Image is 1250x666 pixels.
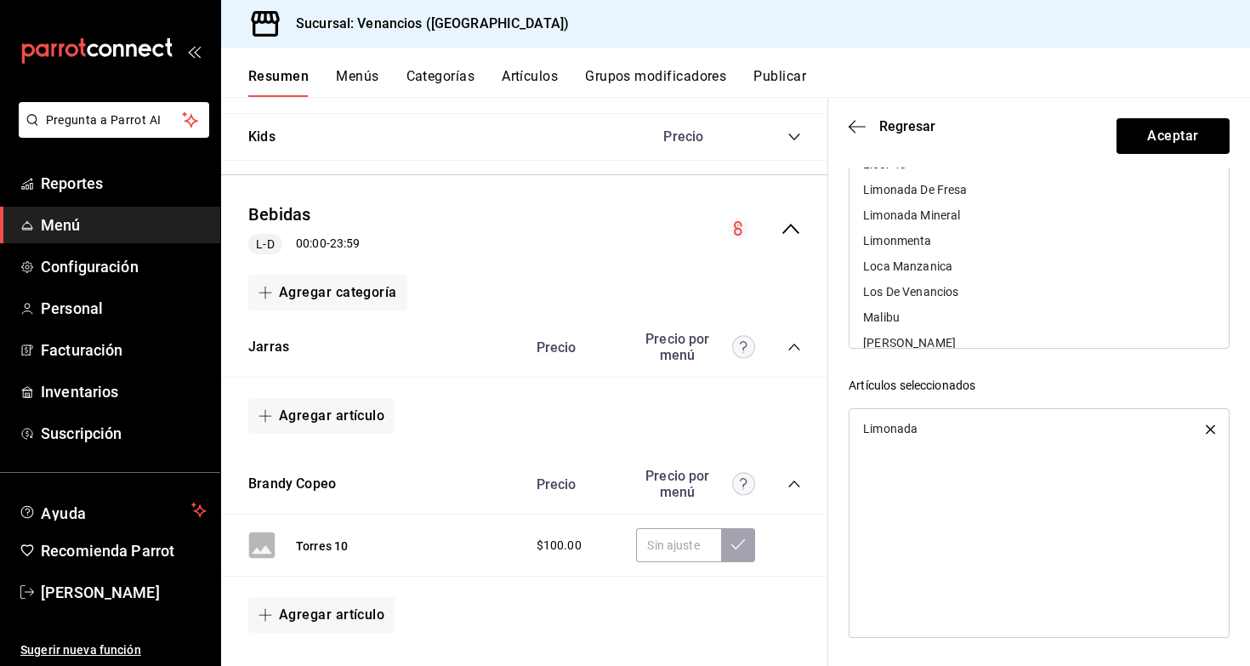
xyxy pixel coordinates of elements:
button: open_drawer_menu [187,44,201,58]
button: Agregar categoría [248,275,407,310]
div: [PERSON_NAME] [849,330,1229,356]
button: Artículos [502,68,558,97]
span: $100.00 [537,537,582,555]
div: Loca Manzanica [863,260,952,272]
div: Precio [646,128,755,145]
button: Brandy Copeo [248,475,336,494]
span: Menú [41,213,207,236]
button: Grupos modificadores [585,68,726,97]
div: Precio por menú [636,331,755,363]
div: Los De Venancios [849,279,1229,305]
button: Bebidas [248,202,311,227]
button: Publicar [753,68,806,97]
span: Ayuda [41,500,185,521]
button: Agregar artículo [248,597,395,633]
div: Precio por menú [636,468,755,500]
span: Inventarios [41,380,207,403]
span: Personal [41,297,207,320]
span: Suscripción [41,422,207,445]
a: Pregunta a Parrot AI [12,123,209,141]
button: collapse-category-row [787,340,801,354]
span: Reportes [41,172,207,195]
button: Pregunta a Parrot AI [19,102,209,138]
div: Precio [520,476,628,492]
span: Regresar [879,118,935,134]
div: Los De Venancios [863,286,958,298]
div: Limonmenta [849,228,1229,253]
div: Limonmenta [863,235,931,247]
button: Agregar artículo [248,398,395,434]
div: Limonada De Fresa [849,177,1229,202]
button: Categorías [406,68,475,97]
div: Limonada Mineral [863,209,960,221]
button: Kids [248,128,276,147]
span: Configuración [41,255,207,278]
button: collapse-category-row [787,477,801,491]
div: Malibu [849,305,1229,330]
div: Limonada De Fresa [863,184,967,196]
div: navigation tabs [248,68,1250,97]
div: Limonada [863,423,918,435]
span: Sugerir nueva función [20,641,207,659]
button: Jarras [248,338,289,357]
h3: Sucursal: Venancios ([GEOGRAPHIC_DATA]) [282,14,569,34]
div: collapse-menu-row [221,189,828,268]
div: Loca Manzanica [849,253,1229,279]
div: Precio [520,339,628,356]
button: Menús [336,68,378,97]
span: Facturación [41,339,207,361]
button: collapse-category-row [787,130,801,144]
button: Regresar [849,118,935,134]
span: [PERSON_NAME] [41,581,207,604]
div: Malibu [863,311,900,323]
div: [PERSON_NAME] [863,337,956,349]
input: Sin ajuste [636,528,721,562]
span: Recomienda Parrot [41,539,207,562]
span: Pregunta a Parrot AI [46,111,183,129]
button: Resumen [248,68,309,97]
span: L-D [249,236,281,253]
div: 00:00 - 23:59 [248,234,360,254]
button: Torres 10 [296,538,348,555]
div: Limonada Mineral [849,202,1229,228]
button: Aceptar [1116,118,1230,154]
div: Artículos seleccionados [849,377,1230,395]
